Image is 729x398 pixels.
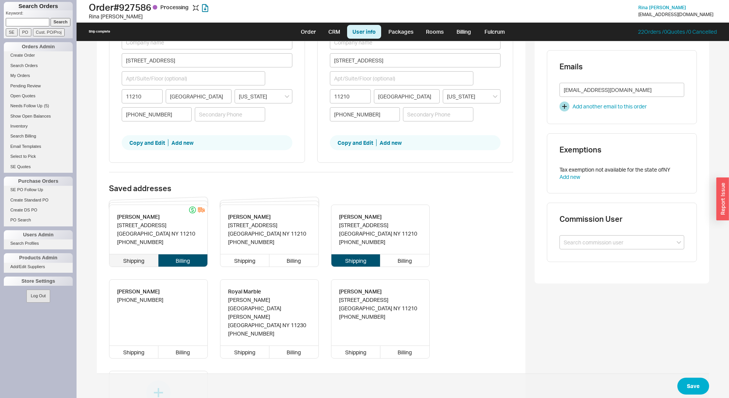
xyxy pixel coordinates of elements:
span: Save [687,382,700,391]
input: Phone [122,107,192,121]
input: City [166,89,232,103]
a: User info [347,25,381,39]
input: Company name [122,35,292,49]
button: Add new [171,139,194,147]
div: [PHONE_NUMBER] [117,296,163,304]
div: Ship complete [89,29,110,34]
a: Add/Edit Suppliers [4,263,73,271]
div: [PHONE_NUMBER] [339,238,417,246]
input: Cust. PO/Proj [33,28,65,36]
h1: Order # 927586 [89,2,367,13]
button: Copy and Edit [129,139,168,147]
a: SE PO Follow Up [4,186,73,194]
h3: Commission User [559,215,684,223]
div: [PERSON_NAME] [339,213,417,221]
svg: open menu [285,95,289,98]
input: City [374,89,440,103]
input: Street Address [122,53,292,67]
div: Billing [158,346,207,358]
h3: Exemptions [559,146,684,154]
div: Shipping [109,346,159,358]
div: Royal Marble [228,287,311,296]
input: Street Address [330,53,501,67]
h3: Emails [559,63,684,70]
input: PO [19,28,31,36]
div: Billing [269,254,318,267]
a: Inventory [4,122,73,130]
h1: Search Orders [4,2,73,10]
div: Shipping [331,346,381,358]
a: Open Quotes [4,92,73,100]
div: [STREET_ADDRESS] [339,221,417,229]
a: Rina [PERSON_NAME] [638,5,686,10]
input: Apt/Suite/Floor (optional) [330,71,473,85]
a: Create Order [4,51,73,59]
div: [PERSON_NAME] [228,213,306,221]
a: Search Orders [4,62,73,70]
h3: Saved addresses [109,185,513,192]
div: Rina [PERSON_NAME] [89,13,367,20]
div: [STREET_ADDRESS] [117,221,195,229]
input: Secondary Phone [403,107,473,121]
a: Fulcrum [479,25,510,39]
div: Billing [380,346,429,358]
input: Search [51,18,71,26]
div: [PHONE_NUMBER] [228,238,306,246]
div: [GEOGRAPHIC_DATA][PERSON_NAME] [228,304,311,321]
div: [PHONE_NUMBER] [339,313,417,321]
span: Tax exemption not available for the state of NY [559,166,670,173]
div: [GEOGRAPHIC_DATA] NY 11230 [228,321,311,329]
span: Processing [160,4,190,10]
input: Phone [330,107,400,121]
a: Search Profiles [4,239,73,247]
a: Order [295,25,321,39]
input: SE [6,28,18,36]
div: [PERSON_NAME] [117,287,163,296]
div: [GEOGRAPHIC_DATA] NY 11210 [339,304,417,313]
a: CRM [323,25,346,39]
div: [PHONE_NUMBER] [117,238,195,246]
div: Shipping [220,346,270,358]
a: My Orders [4,72,73,80]
button: Log Out [26,290,50,302]
a: Rooms [420,25,449,39]
div: Add another email to this order [572,103,647,110]
a: Pending Review [4,82,73,90]
a: Add new [559,174,580,180]
input: Apt/Suite/Floor (optional) [122,71,265,85]
div: Billing [380,254,429,267]
button: Save [677,378,709,395]
div: [PERSON_NAME] [117,213,195,221]
input: Company name [330,35,501,49]
input: Zip [330,89,371,103]
input: State [235,89,292,103]
a: 22Orders /0Quotes /0 Cancelled [638,28,717,35]
a: Create DS PO [4,206,73,214]
a: Email Templates [4,142,73,151]
div: [PHONE_NUMBER] [228,329,311,338]
div: [STREET_ADDRESS] [228,221,306,229]
a: SE Quotes [4,163,73,171]
input: Zip [122,89,163,103]
div: Shipping [220,254,270,267]
div: Store Settings [4,277,73,286]
div: Billing [269,346,318,358]
div: Purchase Orders [4,177,73,186]
a: Needs Follow Up(5) [4,102,73,110]
svg: open menu [677,241,681,244]
svg: open menu [493,95,497,98]
button: Add another email to this order [559,102,684,111]
input: Secondary Phone [195,107,265,121]
a: Search Billing [4,132,73,140]
a: Select to Pick [4,152,73,161]
a: Packages [383,25,419,39]
div: [STREET_ADDRESS] [339,296,417,304]
a: PO Search [4,216,73,224]
div: [PERSON_NAME] [228,296,311,304]
div: Billing [158,254,207,267]
button: Add new [380,139,402,147]
div: [GEOGRAPHIC_DATA] NY 11210 [339,229,417,238]
div: Users Admin [4,230,73,239]
a: Billing [450,25,477,39]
